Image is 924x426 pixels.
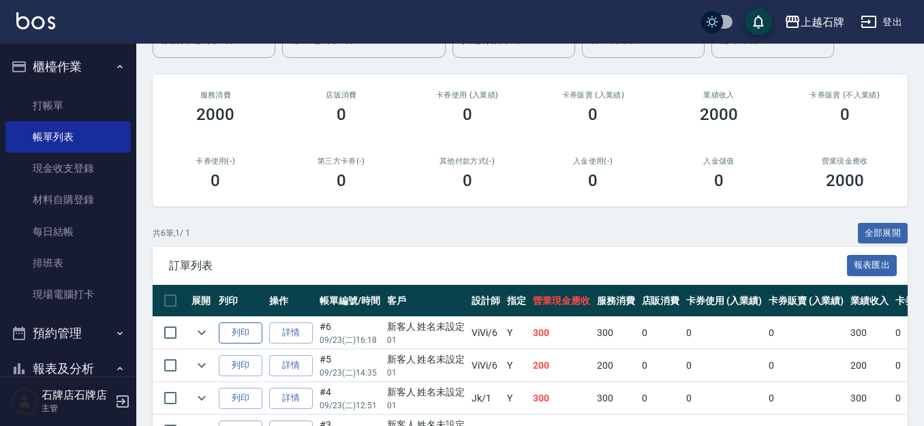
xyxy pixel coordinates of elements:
[191,388,212,408] button: expand row
[683,285,765,317] th: 卡券使用 (入業績)
[855,10,908,35] button: 登出
[468,382,504,414] td: Jk /1
[847,285,892,317] th: 業績收入
[320,399,380,412] p: 09/23 (二) 12:51
[673,157,766,166] h2: 入金儲值
[169,259,847,273] span: 訂單列表
[826,171,864,190] h3: 2000
[5,316,131,351] button: 預約管理
[169,91,262,100] h3: 服務消費
[384,285,469,317] th: 客戶
[5,153,131,184] a: 現金收支登錄
[269,355,313,376] a: 詳情
[42,389,111,402] h5: 石牌店石牌店
[11,388,38,415] img: Person
[765,285,848,317] th: 卡券販賣 (入業績)
[765,382,848,414] td: 0
[169,157,262,166] h2: 卡券使用(-)
[798,91,891,100] h2: 卡券販賣 (不入業績)
[211,171,220,190] h3: 0
[215,285,266,317] th: 列印
[858,223,908,244] button: 全部展開
[420,91,514,100] h2: 卡券使用 (入業績)
[504,285,529,317] th: 指定
[337,105,346,124] h3: 0
[387,399,465,412] p: 01
[594,350,638,382] td: 200
[765,350,848,382] td: 0
[546,91,640,100] h2: 卡券販賣 (入業績)
[847,382,892,414] td: 300
[683,382,765,414] td: 0
[847,255,897,276] button: 報表匯出
[588,105,598,124] h3: 0
[504,382,529,414] td: Y
[468,285,504,317] th: 設計師
[266,285,316,317] th: 操作
[529,382,594,414] td: 300
[316,350,384,382] td: #5
[801,14,844,31] div: 上越石牌
[468,350,504,382] td: ViVi /6
[504,317,529,349] td: Y
[219,388,262,409] button: 列印
[847,317,892,349] td: 300
[387,385,465,399] div: 新客人 姓名未設定
[638,382,683,414] td: 0
[337,171,346,190] h3: 0
[320,367,380,379] p: 09/23 (二) 14:35
[673,91,766,100] h2: 業績收入
[387,334,465,346] p: 01
[529,285,594,317] th: 營業現金應收
[468,317,504,349] td: ViVi /6
[745,8,772,35] button: save
[683,350,765,382] td: 0
[638,350,683,382] td: 0
[196,105,234,124] h3: 2000
[5,247,131,279] a: 排班表
[269,322,313,344] a: 詳情
[847,258,897,271] a: 報表匯出
[638,317,683,349] td: 0
[588,171,598,190] h3: 0
[798,157,891,166] h2: 營業現金應收
[316,285,384,317] th: 帳單編號/時間
[295,91,388,100] h2: 店販消費
[594,382,638,414] td: 300
[714,171,724,190] h3: 0
[188,285,215,317] th: 展開
[387,352,465,367] div: 新客人 姓名未設定
[5,351,131,386] button: 報表及分析
[765,317,848,349] td: 0
[529,317,594,349] td: 300
[316,382,384,414] td: #4
[504,350,529,382] td: Y
[847,350,892,382] td: 200
[463,105,472,124] h3: 0
[840,105,850,124] h3: 0
[191,355,212,376] button: expand row
[529,350,594,382] td: 200
[219,322,262,344] button: 列印
[387,320,465,334] div: 新客人 姓名未設定
[5,90,131,121] a: 打帳單
[219,355,262,376] button: 列印
[269,388,313,409] a: 詳情
[546,157,640,166] h2: 入金使用(-)
[5,49,131,85] button: 櫃檯作業
[638,285,683,317] th: 店販消費
[153,227,190,239] p: 共 6 筆, 1 / 1
[191,322,212,343] button: expand row
[316,317,384,349] td: #6
[700,105,738,124] h3: 2000
[594,285,638,317] th: 服務消費
[779,8,850,36] button: 上越石牌
[594,317,638,349] td: 300
[295,157,388,166] h2: 第三方卡券(-)
[5,279,131,310] a: 現場電腦打卡
[16,12,55,29] img: Logo
[420,157,514,166] h2: 其他付款方式(-)
[387,367,465,379] p: 01
[5,121,131,153] a: 帳單列表
[42,402,111,414] p: 主管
